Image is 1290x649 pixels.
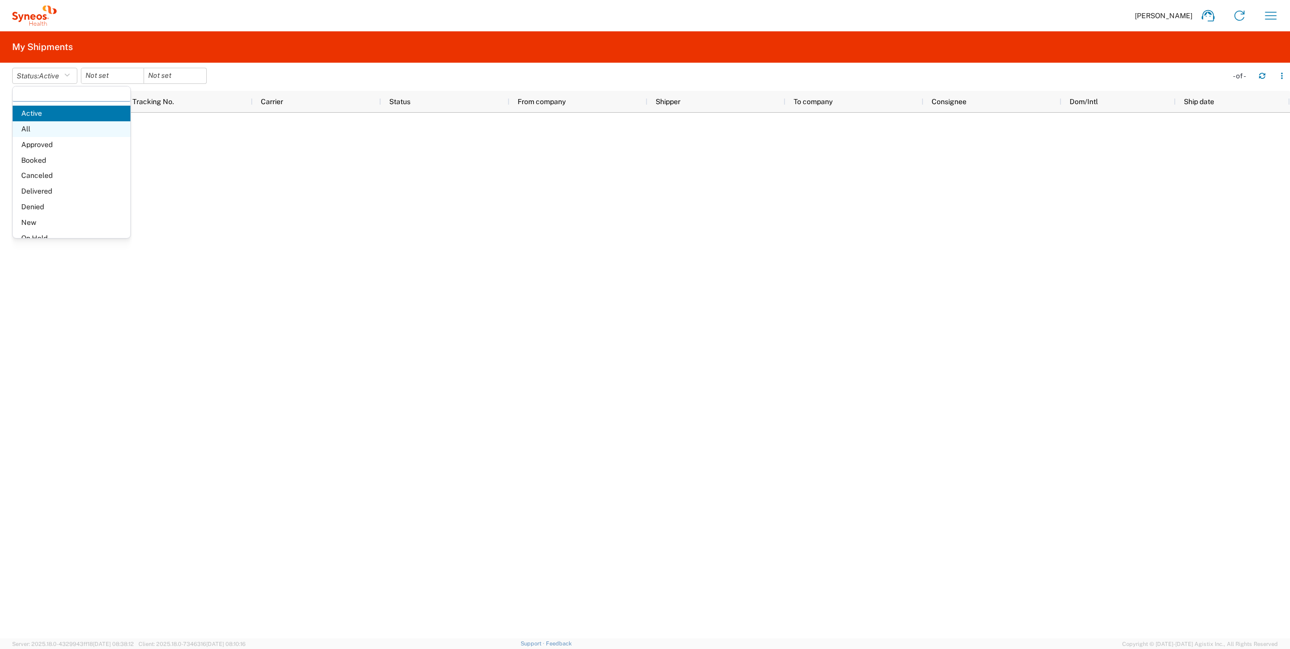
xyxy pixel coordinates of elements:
[518,98,566,106] span: From company
[13,121,130,137] span: All
[656,98,680,106] span: Shipper
[13,106,130,121] span: Active
[12,641,134,647] span: Server: 2025.18.0-4329943ff18
[1070,98,1098,106] span: Dom/Intl
[81,68,144,83] input: Not set
[1233,71,1251,80] div: - of -
[39,72,59,80] span: Active
[1184,98,1214,106] span: Ship date
[13,153,130,168] span: Booked
[261,98,283,106] span: Carrier
[546,640,572,646] a: Feedback
[206,641,246,647] span: [DATE] 08:10:16
[13,215,130,230] span: New
[139,641,246,647] span: Client: 2025.18.0-7346316
[13,230,130,246] span: On Hold
[13,168,130,183] span: Canceled
[1122,639,1278,648] span: Copyright © [DATE]-[DATE] Agistix Inc., All Rights Reserved
[1135,11,1192,20] span: [PERSON_NAME]
[932,98,966,106] span: Consignee
[389,98,410,106] span: Status
[521,640,546,646] a: Support
[13,199,130,215] span: Denied
[13,183,130,199] span: Delivered
[12,68,77,84] button: Status:Active
[144,68,206,83] input: Not set
[12,41,73,53] h2: My Shipments
[794,98,833,106] span: To company
[132,98,174,106] span: Tracking No.
[93,641,134,647] span: [DATE] 08:38:12
[13,137,130,153] span: Approved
